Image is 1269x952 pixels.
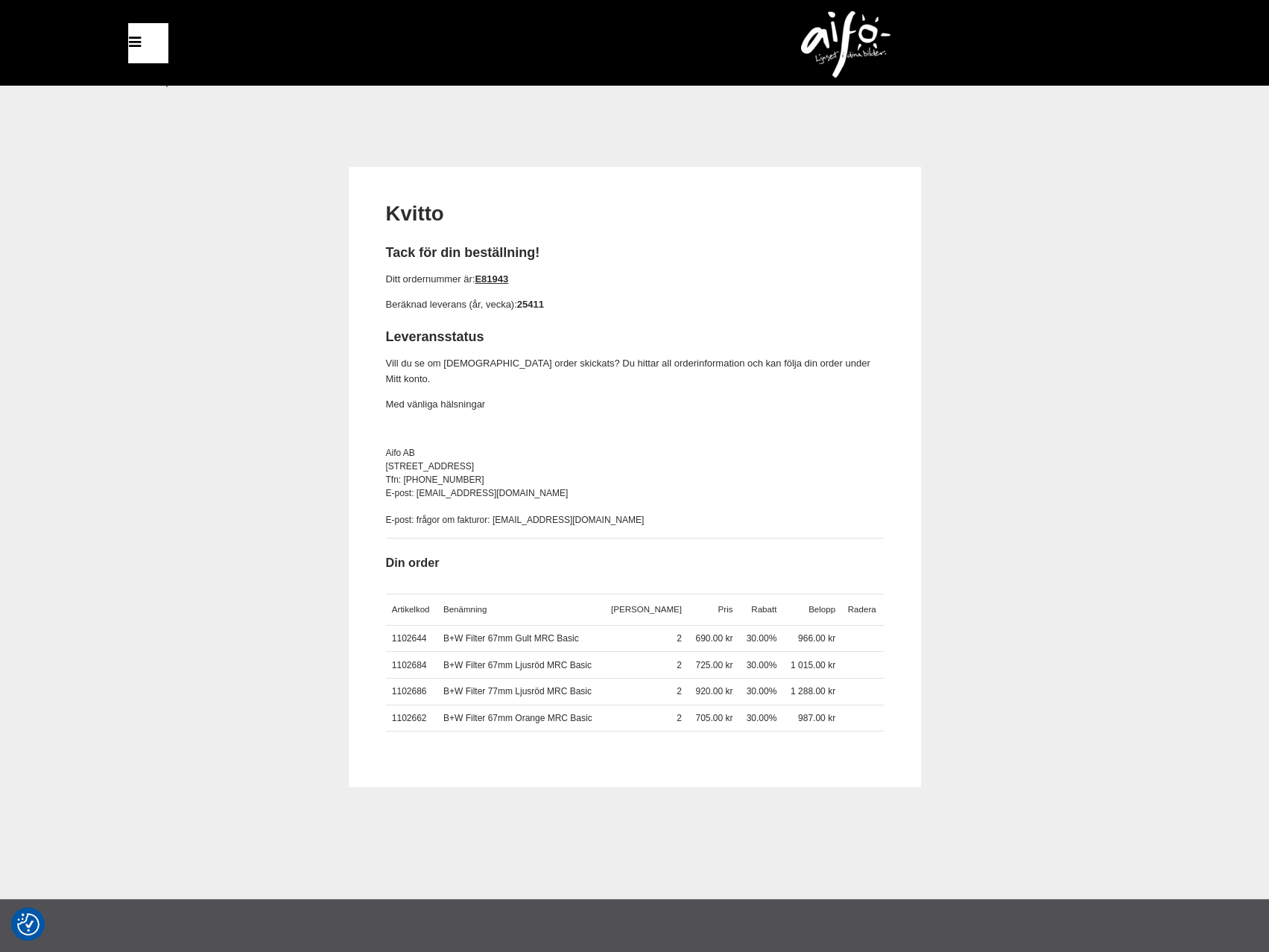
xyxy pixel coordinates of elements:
a: 1102662 [392,713,427,723]
button: Samtyckesinställningar [17,911,39,938]
div: Tfn: [PHONE_NUMBER] [386,473,884,486]
h3: Din order [386,554,884,571]
span: 725.00 [695,660,723,670]
div: E-post: frågor om fakturor: [EMAIL_ADDRESS][DOMAIN_NAME] [386,513,884,527]
p: Beräknad leverans (år, vecka): [386,297,884,313]
span: [PERSON_NAME] [611,605,682,614]
a: 1102684 [392,660,427,670]
h2: Tack för din beställning! [386,244,884,262]
span: 1 015.00 [791,660,826,670]
div: E-post: [EMAIL_ADDRESS][DOMAIN_NAME] [386,486,884,500]
span: 30.00% [747,633,777,644]
div: Aifo AB [386,446,884,460]
a: B+W Filter 67mm Gult MRC Basic [443,633,579,644]
span: Belopp [808,605,835,614]
p: Med vänliga hälsningar [386,397,884,413]
span: 690.00 [695,633,723,644]
span: Rabatt [751,605,776,614]
span: 2 [677,633,682,644]
span: 920.00 [695,686,723,696]
span: 30.00% [747,660,777,670]
img: logo.png [801,11,890,78]
span: Radera [848,605,876,614]
span: 1 288.00 [791,686,826,696]
a: 1102686 [392,686,427,696]
span: 987.00 [798,713,826,723]
strong: 25411 [517,299,544,310]
span: Benämning [443,605,487,614]
a: 1102644 [392,633,427,644]
p: Ditt ordernummer är: [386,272,884,288]
span: 2 [677,713,682,723]
a: E81943 [475,273,508,285]
a: B+W Filter 67mm Orange MRC Basic [443,713,592,723]
span: 30.00% [747,686,777,696]
h1: Kvitto [386,200,884,229]
a: B+W Filter 67mm Ljusröd MRC Basic [443,660,592,670]
span: 2 [677,660,682,670]
p: Vill du se om [DEMOGRAPHIC_DATA] order skickats? Du hittar all orderinformation och kan följa din... [386,356,884,387]
span: Pris [718,605,733,614]
a: B+W Filter 77mm Ljusröd MRC Basic [443,686,592,696]
span: 705.00 [695,713,723,723]
h2: Leveransstatus [386,328,884,346]
span: 2 [677,686,682,696]
img: Revisit consent button [17,913,39,936]
div: [STREET_ADDRESS] [386,460,884,473]
span: 30.00% [747,713,777,723]
span: Artikelkod [392,605,430,614]
span: 966.00 [798,633,826,644]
